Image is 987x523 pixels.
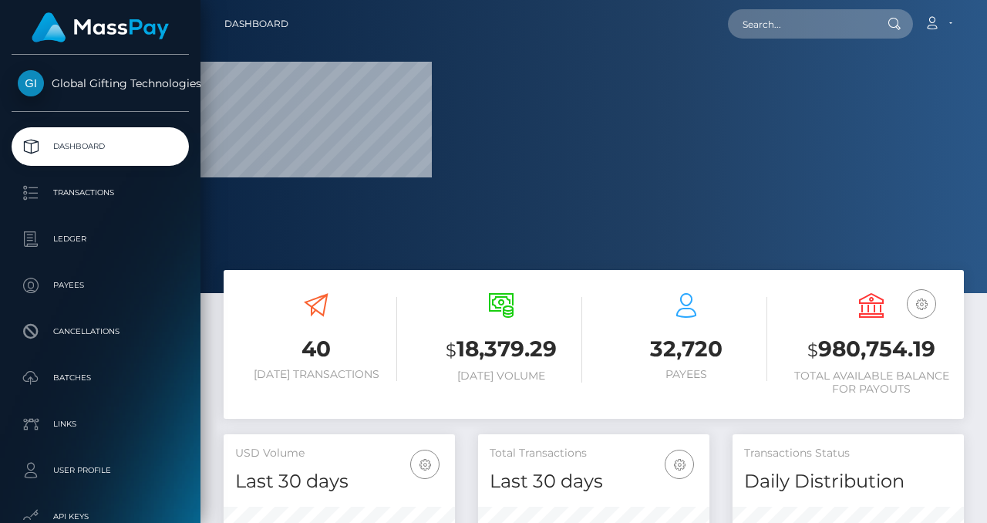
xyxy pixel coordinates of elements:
[18,459,183,482] p: User Profile
[12,76,189,90] span: Global Gifting Technologies Inc
[12,220,189,258] a: Ledger
[790,334,952,366] h3: 980,754.19
[490,446,698,461] h5: Total Transactions
[744,446,952,461] h5: Transactions Status
[18,228,183,251] p: Ledger
[12,174,189,212] a: Transactions
[490,468,698,495] h4: Last 30 days
[18,274,183,297] p: Payees
[18,366,183,390] p: Batches
[728,9,873,39] input: Search...
[12,266,189,305] a: Payees
[12,405,189,444] a: Links
[235,468,443,495] h4: Last 30 days
[235,368,397,381] h6: [DATE] Transactions
[235,334,397,364] h3: 40
[18,320,183,343] p: Cancellations
[446,339,456,361] small: $
[744,468,952,495] h4: Daily Distribution
[12,451,189,490] a: User Profile
[790,369,952,396] h6: Total Available Balance for Payouts
[12,127,189,166] a: Dashboard
[235,446,443,461] h5: USD Volume
[18,135,183,158] p: Dashboard
[12,359,189,397] a: Batches
[420,334,582,366] h3: 18,379.29
[18,181,183,204] p: Transactions
[18,70,44,96] img: Global Gifting Technologies Inc
[420,369,582,383] h6: [DATE] Volume
[32,12,169,42] img: MassPay Logo
[224,8,288,40] a: Dashboard
[605,334,767,364] h3: 32,720
[807,339,818,361] small: $
[12,312,189,351] a: Cancellations
[605,368,767,381] h6: Payees
[18,413,183,436] p: Links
